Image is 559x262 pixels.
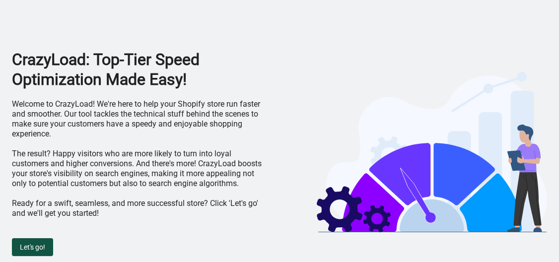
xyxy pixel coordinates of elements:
[12,238,53,256] button: Let's go!
[12,50,269,89] h1: CrazyLoad: Top-Tier Speed Optimization Made Easy!
[317,69,547,233] img: welcome-illustration-bf6e7d16.svg
[20,243,45,251] span: Let's go!
[12,149,269,189] p: The result? Happy visitors who are more likely to turn into loyal customers and higher conversion...
[12,198,269,218] p: Ready for a swift, seamless, and more successful store? Click 'Let's go' and we'll get you started!
[12,99,269,139] p: Welcome to CrazyLoad! We're here to help your Shopify store run faster and smoother. Our tool tac...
